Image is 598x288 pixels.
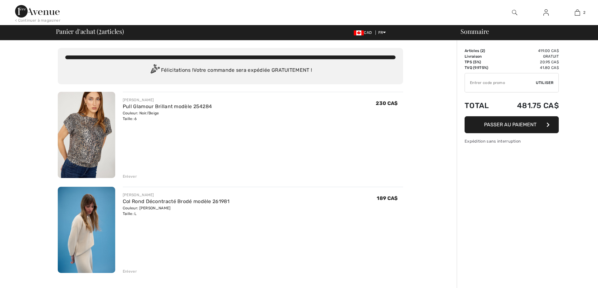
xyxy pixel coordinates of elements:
td: TPS (5%) [465,59,499,65]
img: Col Rond Décontracté Brodé modèle 261981 [58,187,115,273]
a: Pull Glamour Brillant modèle 254284 [123,103,212,109]
div: Couleur: [PERSON_NAME] Taille: L [123,205,229,217]
div: Enlever [123,269,137,274]
div: Sommaire [453,28,594,34]
td: Gratuit [499,54,559,59]
span: Passer au paiement [484,122,536,128]
td: TVQ (9.975%) [465,65,499,71]
img: Pull Glamour Brillant modèle 254284 [58,92,115,178]
a: Se connecter [538,9,554,17]
img: Canadian Dollar [354,30,364,35]
td: Livraison [465,54,499,59]
div: [PERSON_NAME] [123,97,212,103]
div: Enlever [123,174,137,179]
img: Mon panier [575,9,580,16]
img: recherche [512,9,517,16]
div: [PERSON_NAME] [123,192,229,198]
span: CAD [354,30,374,35]
td: 20.95 CA$ [499,59,559,65]
span: 230 CA$ [376,100,398,106]
span: 189 CA$ [377,195,398,201]
a: 2 [562,9,593,16]
span: 2 [583,10,585,15]
span: FR [378,30,386,35]
td: 419.00 CA$ [499,48,559,54]
td: 481.75 CA$ [499,95,559,116]
div: < Continuer à magasiner [15,18,61,23]
span: 2 [99,27,102,35]
span: Panier d'achat ( articles) [56,28,124,34]
img: Mes infos [543,9,549,16]
span: Utiliser [536,80,553,86]
td: Articles ( ) [465,48,499,54]
input: Code promo [465,73,536,92]
td: Total [465,95,499,116]
button: Passer au paiement [465,116,559,133]
img: Congratulation2.svg [148,64,161,77]
div: Expédition sans interruption [465,138,559,144]
td: 41.80 CA$ [499,65,559,71]
img: 1ère Avenue [15,5,60,18]
div: Félicitations ! Votre commande sera expédiée GRATUITEMENT ! [65,64,396,77]
div: Couleur: Noir/Beige Taille: 6 [123,110,212,122]
a: Col Rond Décontracté Brodé modèle 261981 [123,198,229,204]
span: 2 [482,49,484,53]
